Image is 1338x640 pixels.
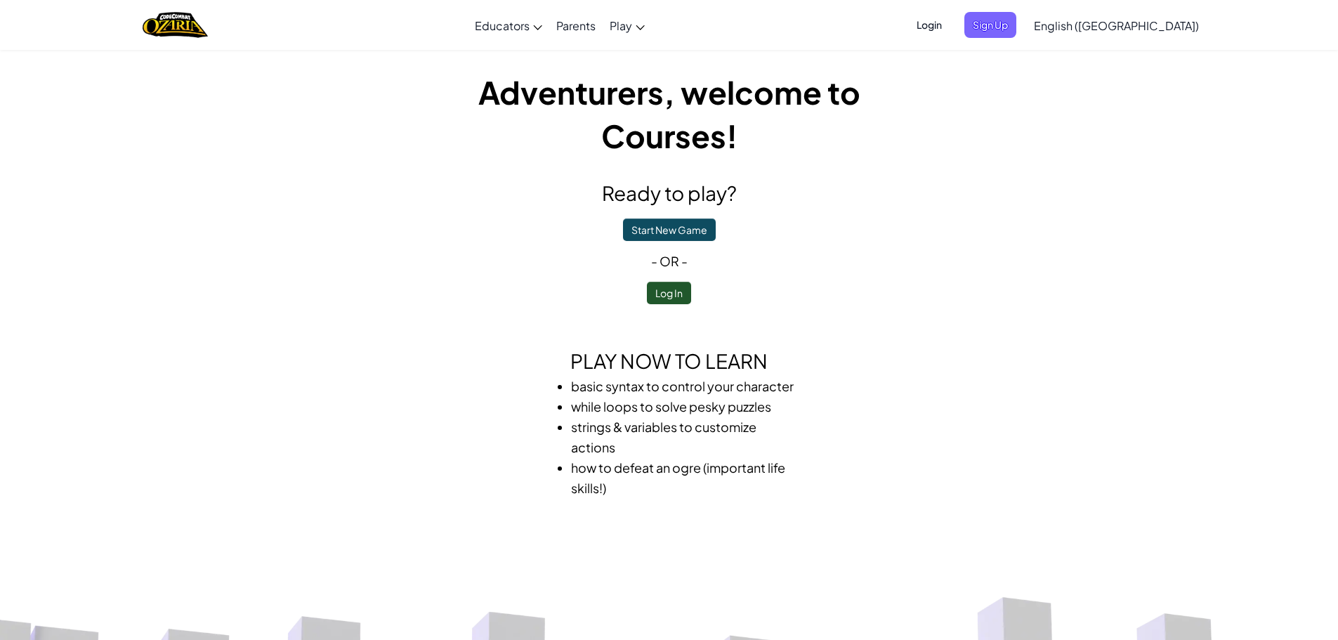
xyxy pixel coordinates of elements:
[571,396,796,417] li: while loops to solve pesky puzzles
[143,11,208,39] a: Ozaria by CodeCombat logo
[468,6,549,44] a: Educators
[647,282,691,304] button: Log In
[549,6,603,44] a: Parents
[417,70,922,157] h1: Adventurers, welcome to Courses!
[143,11,208,39] img: Home
[623,218,716,241] button: Start New Game
[679,253,688,269] span: -
[417,178,922,208] h2: Ready to play?
[964,12,1016,38] button: Sign Up
[1034,18,1199,33] span: English ([GEOGRAPHIC_DATA])
[475,18,530,33] span: Educators
[571,417,796,457] li: strings & variables to customize actions
[603,6,652,44] a: Play
[610,18,632,33] span: Play
[571,457,796,498] li: how to defeat an ogre (important life skills!)
[660,253,679,269] span: or
[651,253,660,269] span: -
[908,12,950,38] button: Login
[1027,6,1206,44] a: English ([GEOGRAPHIC_DATA])
[417,346,922,376] h2: Play now to learn
[571,376,796,396] li: basic syntax to control your character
